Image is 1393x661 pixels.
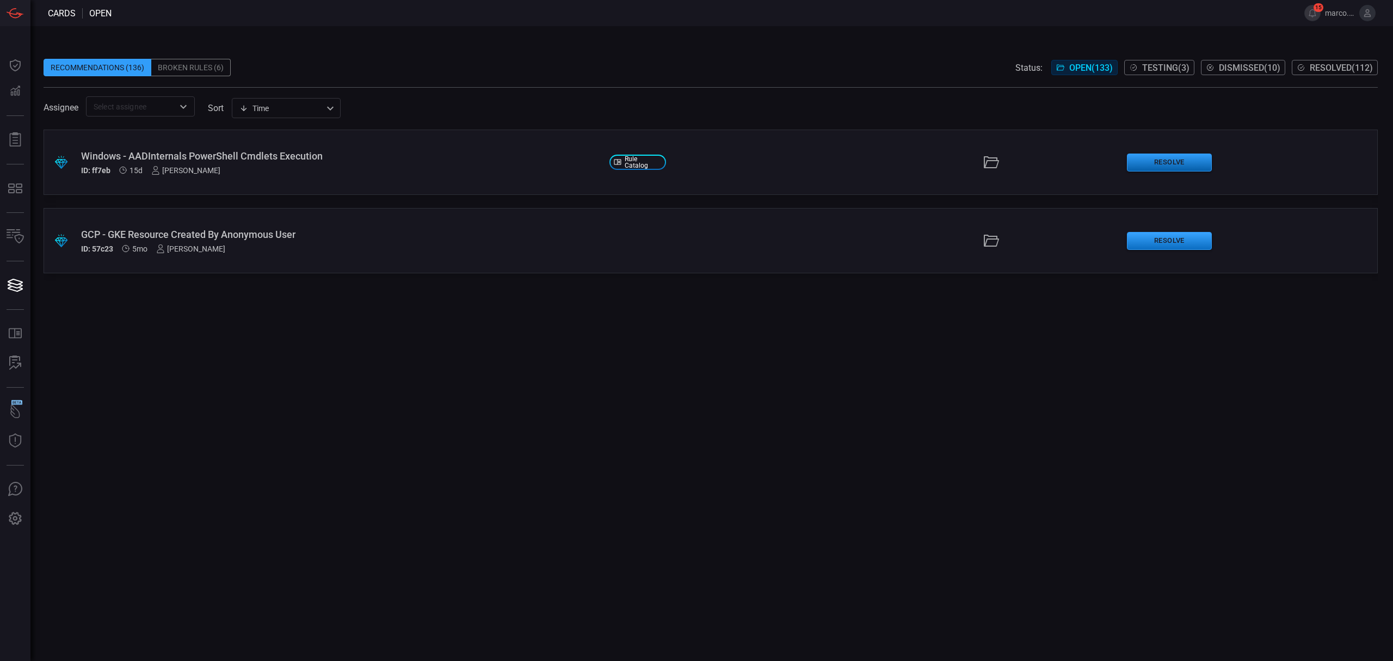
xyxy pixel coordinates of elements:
span: Assignee [44,102,78,113]
span: Aug 05, 2025 7:03 AM [130,166,143,175]
label: sort [208,103,224,113]
button: Resolve [1127,232,1212,250]
span: open [89,8,112,19]
span: Status: [1015,63,1043,73]
button: Preferences [2,506,28,532]
div: Broken Rules (6) [151,59,231,76]
button: Reports [2,127,28,153]
span: Resolved ( 112 ) [1310,63,1373,73]
button: Dismissed(10) [1201,60,1285,75]
span: marco.[PERSON_NAME] [1325,9,1355,17]
input: Select assignee [89,100,174,113]
button: Open(133) [1051,60,1118,75]
div: Recommendations (136) [44,59,151,76]
span: Testing ( 3 ) [1142,63,1189,73]
div: Time [239,103,323,114]
div: GCP - GKE Resource Created By Anonymous User [81,229,601,240]
button: 15 [1304,5,1321,21]
button: Resolved(112) [1292,60,1378,75]
span: Open ( 133 ) [1069,63,1113,73]
span: Mar 17, 2025 10:05 AM [132,244,147,253]
span: Rule Catalog [625,156,662,169]
div: [PERSON_NAME] [151,166,220,175]
span: 15 [1314,3,1323,12]
button: Cards [2,272,28,298]
h5: ID: 57c23 [81,244,113,253]
h5: ID: ff7eb [81,166,110,175]
button: Wingman [2,399,28,425]
button: MITRE - Detection Posture [2,175,28,201]
button: Inventory [2,224,28,250]
button: Detections [2,78,28,105]
button: Threat Intelligence [2,428,28,454]
span: Dismissed ( 10 ) [1219,63,1280,73]
button: Ask Us A Question [2,476,28,503]
button: Dashboard [2,52,28,78]
div: Windows - AADInternals PowerShell Cmdlets Execution [81,150,601,162]
div: [PERSON_NAME] [156,244,225,253]
button: Testing(3) [1124,60,1194,75]
button: Resolve [1127,154,1212,172]
button: ALERT ANALYSIS [2,350,28,376]
button: Open [176,99,191,114]
button: Rule Catalog [2,321,28,347]
span: Cards [48,8,76,19]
